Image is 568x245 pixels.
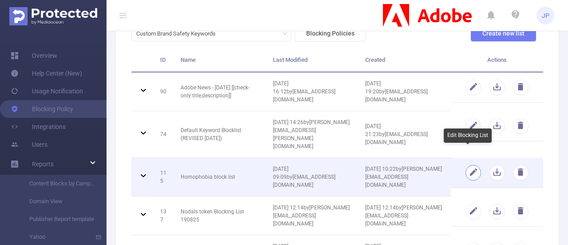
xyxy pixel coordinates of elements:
td: 115 [154,158,174,197]
td: Homophobia block list [174,158,266,197]
td: Default Keyword Blocklist (REVISED [DATE]) [174,111,266,158]
span: Last Modified [273,56,308,63]
span: [DATE] 09:09 by [EMAIL_ADDRESS][DOMAIN_NAME] [273,166,335,188]
span: Created [365,56,385,63]
span: Actions [487,56,507,63]
a: Help Center (New) [11,64,82,82]
a: Domain View [18,193,96,210]
span: ID [160,56,166,63]
td: Nodals token Blocking List 190825 [174,197,266,235]
td: 74 [154,111,174,158]
div: Edit Blocking List [444,129,492,143]
img: Protected Media [9,7,97,25]
td: 90 [154,72,174,111]
a: Usage Notification [11,82,83,100]
a: Integrations [11,118,66,136]
a: Publisher Report template [18,210,96,228]
span: [DATE] 12:14 by [PERSON_NAME][EMAIL_ADDRESS][DOMAIN_NAME] [365,205,442,227]
span: [DATE] 19:20 by [EMAIL_ADDRESS][DOMAIN_NAME] [365,80,428,103]
span: JP [542,7,549,24]
a: Users [11,136,47,153]
span: [DATE] 21:23 by [EMAIL_ADDRESS][DOMAIN_NAME] [365,123,428,145]
button: Blocking Policies [295,25,366,41]
span: [DATE] 14:26 by [PERSON_NAME][EMAIL_ADDRESS][PERSON_NAME][DOMAIN_NAME] [273,119,350,149]
i: icon: down [282,31,288,37]
a: Overview [11,47,57,64]
td: 137 [154,197,174,235]
span: [DATE] 12:14 by [PERSON_NAME][EMAIL_ADDRESS][DOMAIN_NAME] [273,205,350,227]
td: Adobe News - [DATE] [[check-only:title,description]] [174,72,266,111]
a: Content Blocks by Campaign [18,175,96,193]
div: Custom Brand Safety Keywords [136,26,222,41]
a: Blocking Policy [11,100,73,118]
a: Blocking Policies [291,30,366,37]
span: [DATE] 10:22 by [PERSON_NAME][EMAIL_ADDRESS][DOMAIN_NAME] [365,166,442,188]
span: Name [181,56,196,63]
a: Reports [32,155,54,173]
span: [DATE] 16:12 by [EMAIL_ADDRESS][DOMAIN_NAME] [273,80,335,103]
button: Create new list [471,25,536,41]
span: Reports [32,161,54,168]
